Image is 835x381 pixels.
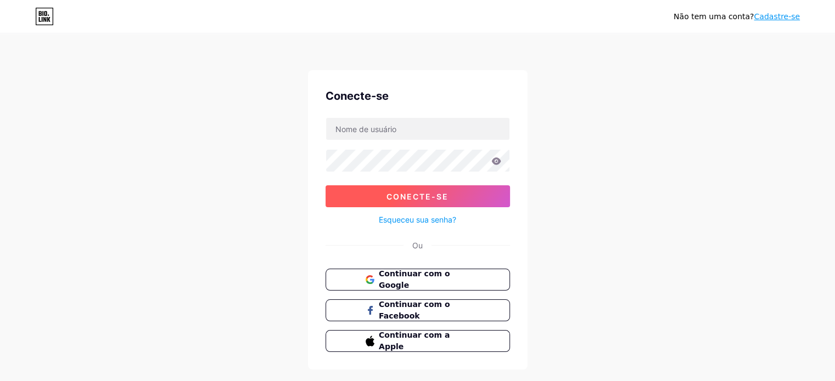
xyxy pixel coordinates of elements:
a: Cadastre-se [754,12,800,21]
font: Continuar com a Apple [379,331,450,351]
a: Esqueceu sua senha? [379,214,456,225]
font: Conecte-se [326,89,389,103]
button: Continuar com a Apple [326,330,510,352]
input: Nome de usuário [326,118,509,140]
font: Ou [412,241,423,250]
font: Conecte-se [386,192,449,201]
button: Conecte-se [326,185,510,207]
button: Continuar com o Facebook [326,299,510,321]
font: Continuar com o Google [379,269,450,289]
font: Continuar com o Facebook [379,300,450,320]
font: Não tem uma conta? [674,12,754,21]
font: Esqueceu sua senha? [379,215,456,224]
button: Continuar com o Google [326,269,510,291]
